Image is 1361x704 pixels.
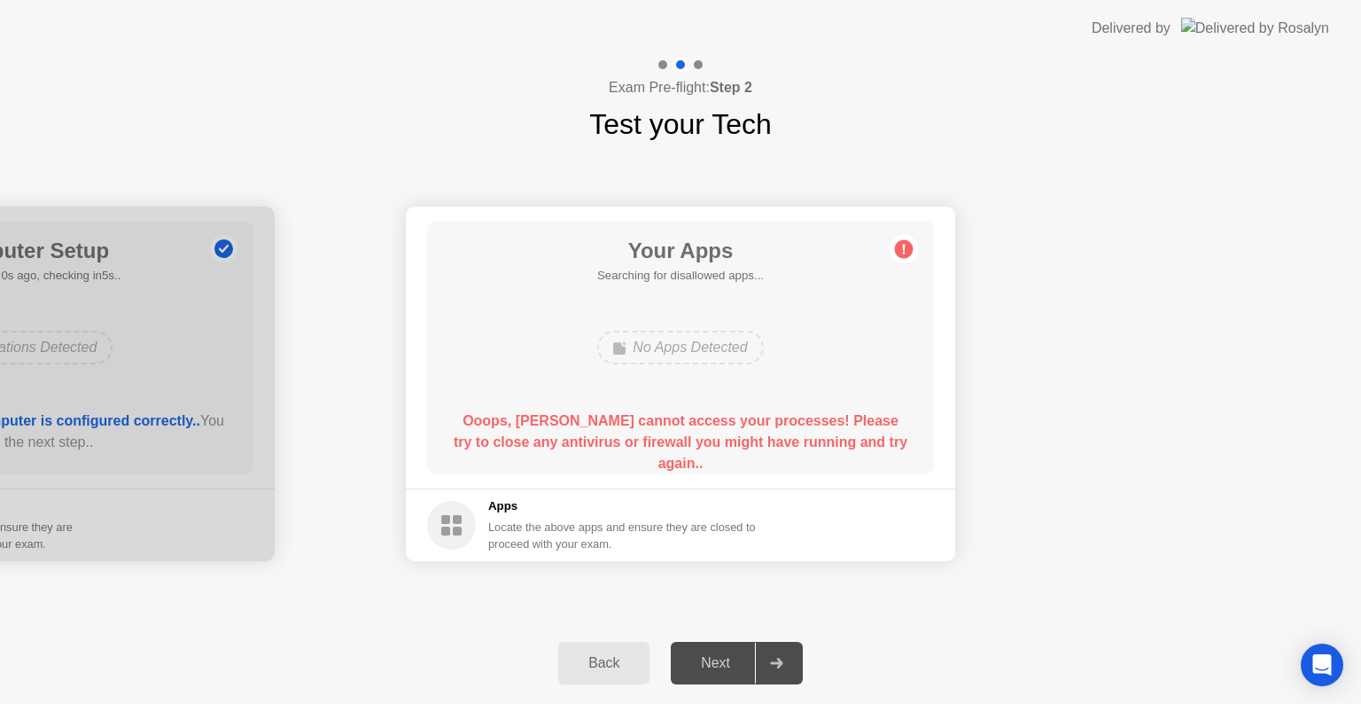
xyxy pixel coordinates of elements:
[609,77,752,98] h4: Exam Pre-flight:
[558,642,649,684] button: Back
[1181,18,1329,38] img: Delivered by Rosalyn
[597,267,764,285] h5: Searching for disallowed apps...
[671,642,803,684] button: Next
[597,331,763,364] div: No Apps Detected
[710,80,752,95] b: Step 2
[564,655,644,671] div: Back
[589,103,772,145] h1: Test your Tech
[488,497,757,515] h5: Apps
[597,235,764,267] h1: Your Apps
[488,519,757,552] div: Locate the above apps and ensure they are closed to proceed with your exam.
[676,655,755,671] div: Next
[1092,18,1170,39] div: Delivered by
[1301,644,1343,686] div: Open Intercom Messenger
[454,413,907,471] b: Ooops, [PERSON_NAME] cannot access your processes! Please try to close any antivirus or firewall ...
